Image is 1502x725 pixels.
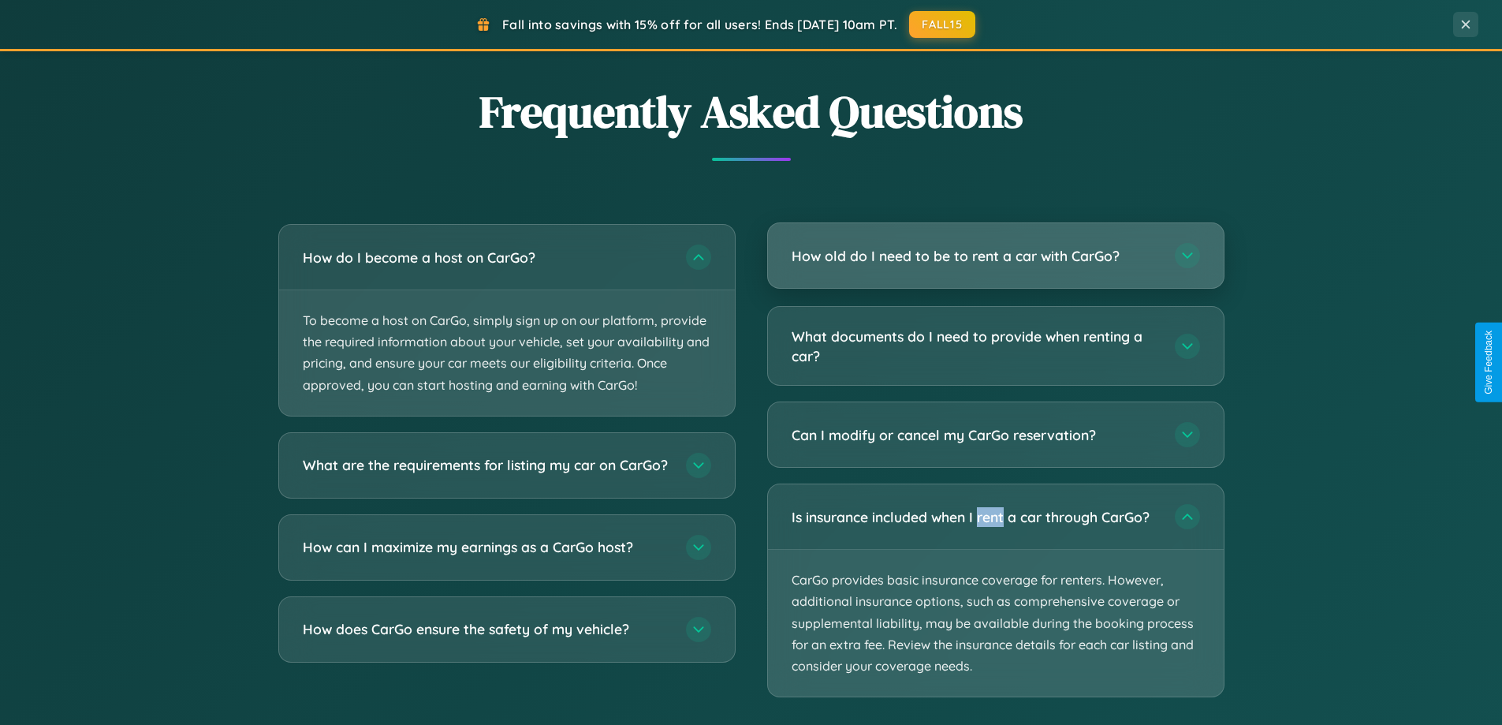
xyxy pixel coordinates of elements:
h3: What documents do I need to provide when renting a car? [792,327,1159,365]
h3: Can I modify or cancel my CarGo reservation? [792,425,1159,445]
p: CarGo provides basic insurance coverage for renters. However, additional insurance options, such ... [768,550,1224,697]
h3: Is insurance included when I rent a car through CarGo? [792,507,1159,527]
button: FALL15 [909,11,975,38]
h3: How can I maximize my earnings as a CarGo host? [303,537,670,557]
h3: How old do I need to be to rent a car with CarGo? [792,246,1159,266]
div: Give Feedback [1483,331,1494,394]
h3: What are the requirements for listing my car on CarGo? [303,455,670,475]
h3: How does CarGo ensure the safety of my vehicle? [303,619,670,639]
h3: How do I become a host on CarGo? [303,248,670,267]
h2: Frequently Asked Questions [278,81,1224,142]
span: Fall into savings with 15% off for all users! Ends [DATE] 10am PT. [502,17,897,32]
p: To become a host on CarGo, simply sign up on our platform, provide the required information about... [279,290,735,416]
